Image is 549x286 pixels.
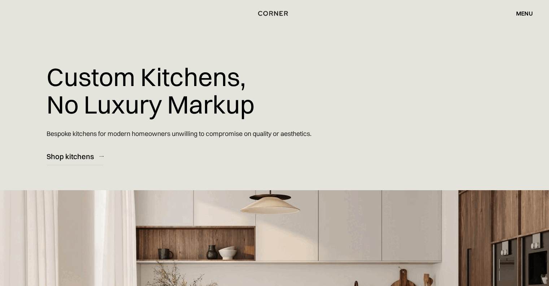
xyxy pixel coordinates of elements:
a: Shop kitchens [47,148,104,165]
p: Bespoke kitchens for modern homeowners unwilling to compromise on quality or aesthetics. [47,123,311,144]
div: menu [509,7,533,20]
a: home [253,9,296,18]
h1: Custom Kitchens, No Luxury Markup [47,58,254,123]
div: menu [516,10,533,16]
div: Shop kitchens [47,151,94,161]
